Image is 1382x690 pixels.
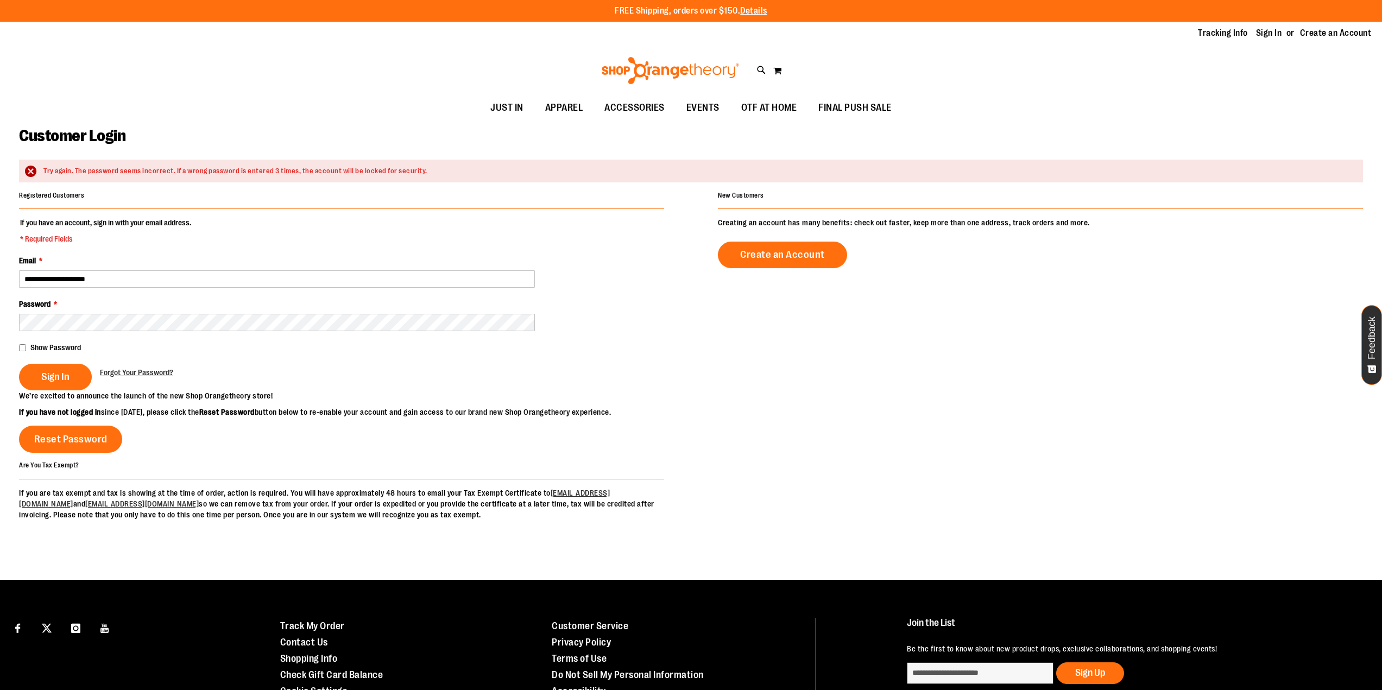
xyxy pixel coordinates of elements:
[1256,27,1282,39] a: Sign In
[818,96,892,120] span: FINAL PUSH SALE
[718,192,764,199] strong: New Customers
[19,364,92,390] button: Sign In
[96,618,115,637] a: Visit our Youtube page
[479,96,534,121] a: JUST IN
[20,233,191,244] span: * Required Fields
[100,368,173,377] span: Forgot Your Password?
[1361,305,1382,385] button: Feedback - Show survey
[686,96,720,120] span: EVENTS
[19,461,79,469] strong: Are You Tax Exempt?
[676,96,730,121] a: EVENTS
[600,57,741,84] img: Shop Orangetheory
[552,637,611,648] a: Privacy Policy
[41,371,70,383] span: Sign In
[1056,662,1124,684] button: Sign Up
[718,242,847,268] a: Create an Account
[604,96,665,120] span: ACCESSORIES
[19,488,664,520] p: If you are tax exempt and tax is showing at the time of order, action is required. You will have ...
[1075,667,1105,678] span: Sign Up
[807,96,903,121] a: FINAL PUSH SALE
[30,343,81,352] span: Show Password
[280,637,328,648] a: Contact Us
[85,499,199,508] a: [EMAIL_ADDRESS][DOMAIN_NAME]
[1198,27,1248,39] a: Tracking Info
[19,126,125,145] span: Customer Login
[740,249,825,261] span: Create an Account
[730,96,808,121] a: OTF AT HOME
[42,623,52,633] img: Twitter
[37,618,56,637] a: Visit our X page
[280,669,383,680] a: Check Gift Card Balance
[552,621,628,631] a: Customer Service
[907,662,1053,684] input: enter email
[1367,316,1377,359] span: Feedback
[1300,27,1372,39] a: Create an Account
[19,300,51,308] span: Password
[552,669,704,680] a: Do Not Sell My Personal Information
[19,426,122,453] a: Reset Password
[8,618,27,637] a: Visit our Facebook page
[34,433,108,445] span: Reset Password
[907,643,1351,654] p: Be the first to know about new product drops, exclusive collaborations, and shopping events!
[490,96,523,120] span: JUST IN
[19,390,691,401] p: We’re excited to announce the launch of the new Shop Orangetheory store!
[100,367,173,378] a: Forgot Your Password?
[19,256,36,265] span: Email
[19,217,192,244] legend: If you have an account, sign in with your email address.
[19,489,610,508] a: [EMAIL_ADDRESS][DOMAIN_NAME]
[199,408,255,416] strong: Reset Password
[552,653,607,664] a: Terms of Use
[534,96,594,121] a: APPAREL
[280,653,338,664] a: Shopping Info
[741,96,797,120] span: OTF AT HOME
[594,96,676,121] a: ACCESSORIES
[615,5,767,17] p: FREE Shipping, orders over $150.
[545,96,583,120] span: APPAREL
[19,407,691,417] p: since [DATE], please click the button below to re-enable your account and gain access to our bran...
[740,6,767,16] a: Details
[280,621,345,631] a: Track My Order
[718,217,1363,228] p: Creating an account has many benefits: check out faster, keep more than one address, track orders...
[43,166,1352,176] div: Try again. The password seems incorrect. If a wrong password is entered 3 times, the account will...
[66,618,85,637] a: Visit our Instagram page
[19,192,84,199] strong: Registered Customers
[907,618,1351,638] h4: Join the List
[19,408,101,416] strong: If you have not logged in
